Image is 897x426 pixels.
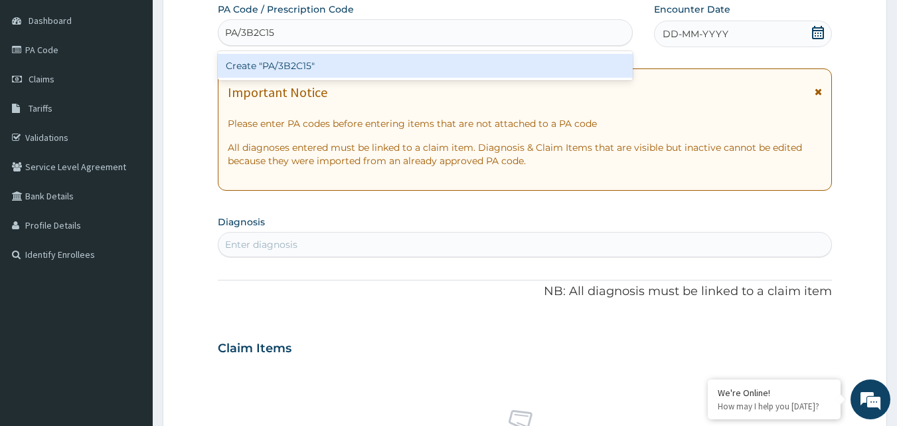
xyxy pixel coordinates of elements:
div: Create "PA/3B2C15" [218,54,633,78]
p: NB: All diagnosis must be linked to a claim item [218,283,833,300]
h3: Claim Items [218,342,291,356]
p: Please enter PA codes before entering items that are not attached to a PA code [228,117,823,130]
div: Chat with us now [69,74,223,92]
p: How may I help you today? [718,401,831,412]
div: Minimize live chat window [218,7,250,39]
div: We're Online! [718,387,831,399]
p: All diagnoses entered must be linked to a claim item. Diagnosis & Claim Items that are visible bu... [228,141,823,167]
span: Claims [29,73,54,85]
span: DD-MM-YYYY [663,27,728,41]
h1: Important Notice [228,85,327,100]
span: We're online! [77,128,183,263]
span: Tariffs [29,102,52,114]
label: Encounter Date [654,3,730,16]
span: Dashboard [29,15,72,27]
textarea: Type your message and hit 'Enter' [7,284,253,331]
div: Enter diagnosis [225,238,297,251]
img: d_794563401_company_1708531726252_794563401 [25,66,54,100]
label: PA Code / Prescription Code [218,3,354,16]
label: Diagnosis [218,215,265,229]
